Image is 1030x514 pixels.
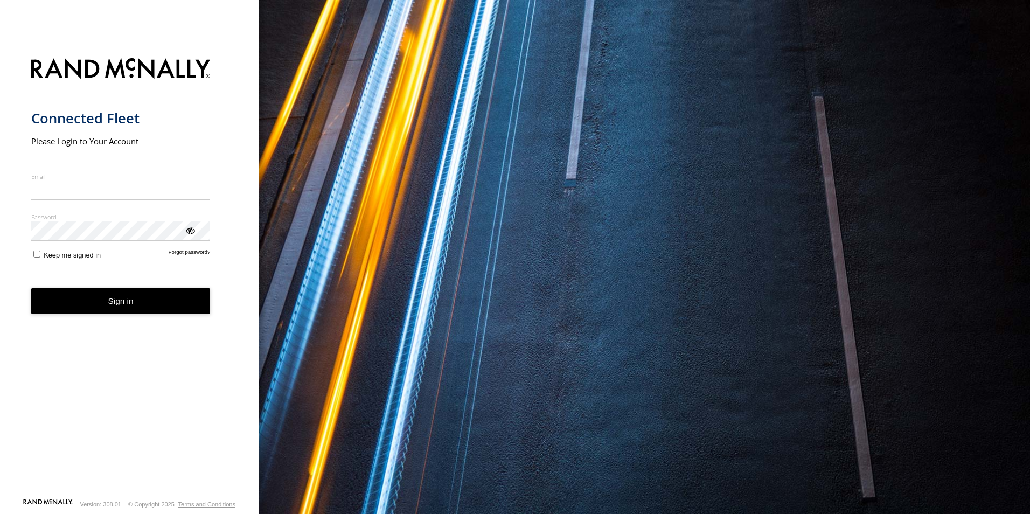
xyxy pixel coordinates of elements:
[31,109,211,127] h1: Connected Fleet
[184,225,195,235] div: ViewPassword
[178,501,235,508] a: Terms and Conditions
[23,499,73,510] a: Visit our Website
[31,136,211,147] h2: Please Login to Your Account
[33,251,40,258] input: Keep me signed in
[169,249,211,259] a: Forgot password?
[31,288,211,315] button: Sign in
[31,172,211,180] label: Email
[31,56,211,84] img: Rand McNally
[44,251,101,259] span: Keep me signed in
[80,501,121,508] div: Version: 308.01
[31,213,211,221] label: Password
[31,52,228,498] form: main
[128,501,235,508] div: © Copyright 2025 -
